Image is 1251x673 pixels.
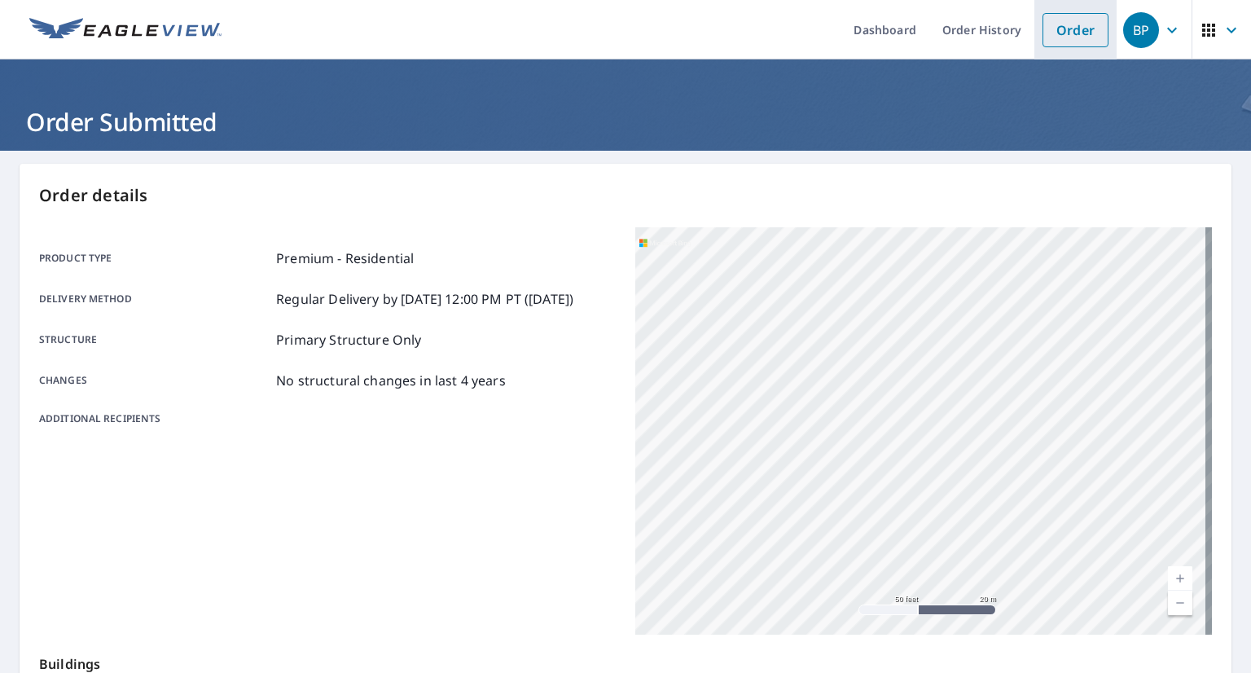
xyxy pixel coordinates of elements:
[39,411,270,426] p: Additional recipients
[1168,591,1192,615] a: Current Level 19, Zoom Out
[1123,12,1159,48] div: BP
[276,249,414,268] p: Premium - Residential
[29,18,222,42] img: EV Logo
[276,371,506,390] p: No structural changes in last 4 years
[39,289,270,309] p: Delivery method
[39,183,1212,208] p: Order details
[20,105,1231,139] h1: Order Submitted
[1168,566,1192,591] a: Current Level 19, Zoom In
[276,330,421,350] p: Primary Structure Only
[1042,13,1108,47] a: Order
[39,249,270,268] p: Product type
[39,371,270,390] p: Changes
[276,289,573,309] p: Regular Delivery by [DATE] 12:00 PM PT ([DATE])
[39,330,270,350] p: Structure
